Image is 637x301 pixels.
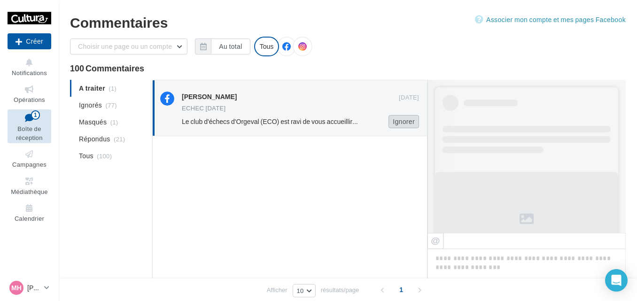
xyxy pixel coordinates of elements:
button: Choisir une page ou un compte [70,39,187,54]
div: Commentaires [70,15,626,29]
div: Nouvelle campagne [8,33,51,49]
span: (21) [114,135,125,143]
a: Opérations [8,82,51,105]
span: MH [11,283,22,293]
a: Calendrier [8,201,51,224]
a: Campagnes [8,147,51,170]
div: Open Intercom Messenger [605,269,628,292]
a: Médiathèque [8,174,51,197]
span: Choisir une page ou un compte [78,42,172,50]
span: Calendrier [15,215,44,222]
div: 100 Commentaires [70,64,626,72]
span: Afficher [267,286,287,294]
div: [PERSON_NAME] [182,92,237,101]
button: Au total [211,39,250,54]
a: Boîte de réception1 [8,109,51,144]
span: (100) [97,152,112,160]
span: 10 [297,287,304,294]
div: 1 [31,110,40,120]
div: Tous [254,37,280,56]
div: ECHEC [DATE] [182,105,225,111]
span: Ignorés [79,100,102,110]
span: (1) [110,118,118,126]
span: Tous [79,151,93,161]
button: 10 [293,284,316,297]
button: Au total [195,39,250,54]
span: (77) [106,101,117,109]
p: [PERSON_NAME] [27,283,40,293]
span: Médiathèque [11,188,48,195]
span: Campagnes [12,161,47,168]
button: Ignorer [388,115,419,128]
span: résultats/page [321,286,359,294]
span: 1 [394,282,409,297]
a: Associer mon compte et mes pages Facebook [475,14,626,25]
span: Notifications [12,69,47,77]
button: Créer [8,33,51,49]
span: [DATE] [399,93,419,102]
a: MH [PERSON_NAME] [8,279,51,297]
span: Masqués [79,117,107,127]
button: Notifications [8,55,51,78]
span: Répondus [79,134,110,144]
span: Opérations [14,96,45,103]
span: Boîte de réception [16,125,42,141]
